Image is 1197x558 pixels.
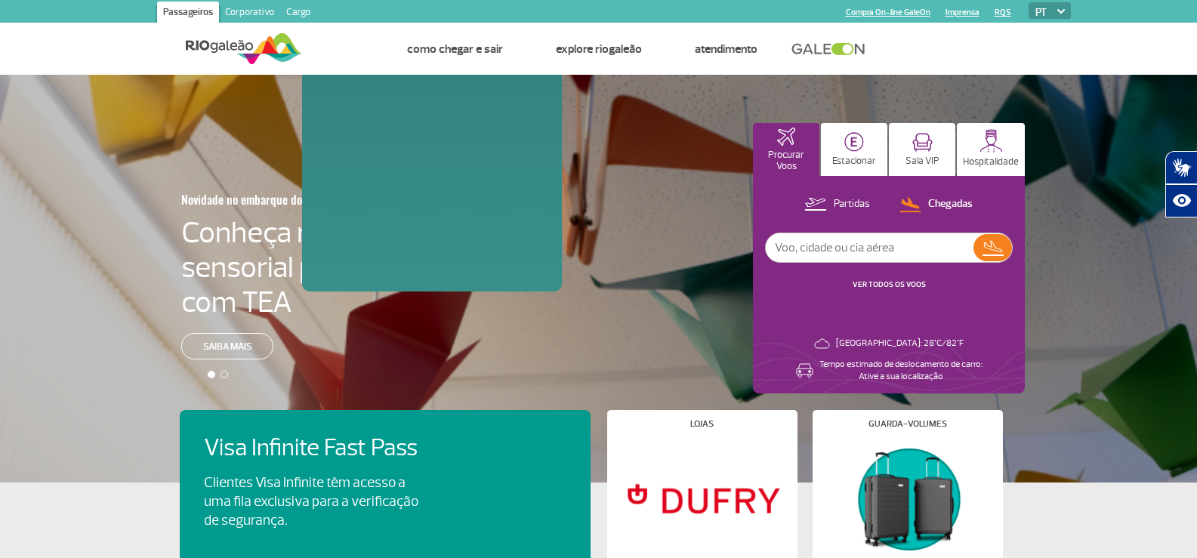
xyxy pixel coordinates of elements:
button: Procurar Voos [753,123,819,176]
img: vipRoom.svg [912,133,933,152]
img: Lojas [619,440,784,556]
img: carParkingHome.svg [844,132,864,152]
button: Chegadas [895,195,977,214]
a: VER TODOS OS VOOS [853,279,926,289]
a: Saiba mais [181,333,273,359]
a: RQS [995,8,1011,17]
button: Abrir recursos assistivos. [1165,184,1197,217]
p: Tempo estimado de deslocamento de carro: Ative a sua localização [819,359,983,383]
a: Imprensa [946,8,980,17]
h4: Conheça nossa sala sensorial para passageiros com TEA [181,215,507,319]
img: airplaneHomeActive.svg [777,128,795,146]
p: Chegadas [928,197,973,211]
button: Abrir tradutor de língua de sinais. [1165,151,1197,184]
a: Cargo [280,2,316,26]
button: Sala VIP [889,123,955,176]
p: Procurar Voos [760,150,812,172]
a: Visa Infinite Fast PassClientes Visa Infinite têm acesso a uma fila exclusiva para a verificação ... [204,434,566,530]
input: Voo, cidade ou cia aérea [766,233,973,262]
div: Plugin de acessibilidade da Hand Talk. [1165,151,1197,217]
a: Como chegar e sair [407,42,503,57]
h4: Visa Infinite Fast Pass [204,434,444,462]
a: Compra On-line GaleOn [846,8,930,17]
a: Corporativo [219,2,280,26]
a: Atendimento [695,42,757,57]
a: Explore RIOgaleão [556,42,642,57]
a: Passageiros [157,2,219,26]
p: Hospitalidade [963,156,1019,168]
p: Estacionar [832,156,876,167]
p: Clientes Visa Infinite têm acesso a uma fila exclusiva para a verificação de segurança. [204,473,418,530]
p: Partidas [834,197,870,211]
button: Hospitalidade [957,123,1025,176]
h4: Lojas [690,420,714,428]
img: hospitality.svg [980,129,1003,153]
button: VER TODOS OS VOOS [848,279,930,291]
p: Sala VIP [905,156,939,167]
a: Voos [329,42,354,57]
button: Partidas [801,195,875,214]
img: Guarda-volumes [825,440,989,556]
p: [GEOGRAPHIC_DATA]: 28°C/82°F [836,338,964,350]
button: Estacionar [821,123,887,176]
h3: Novidade no embarque doméstico [181,183,433,215]
h4: Guarda-volumes [868,420,947,428]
